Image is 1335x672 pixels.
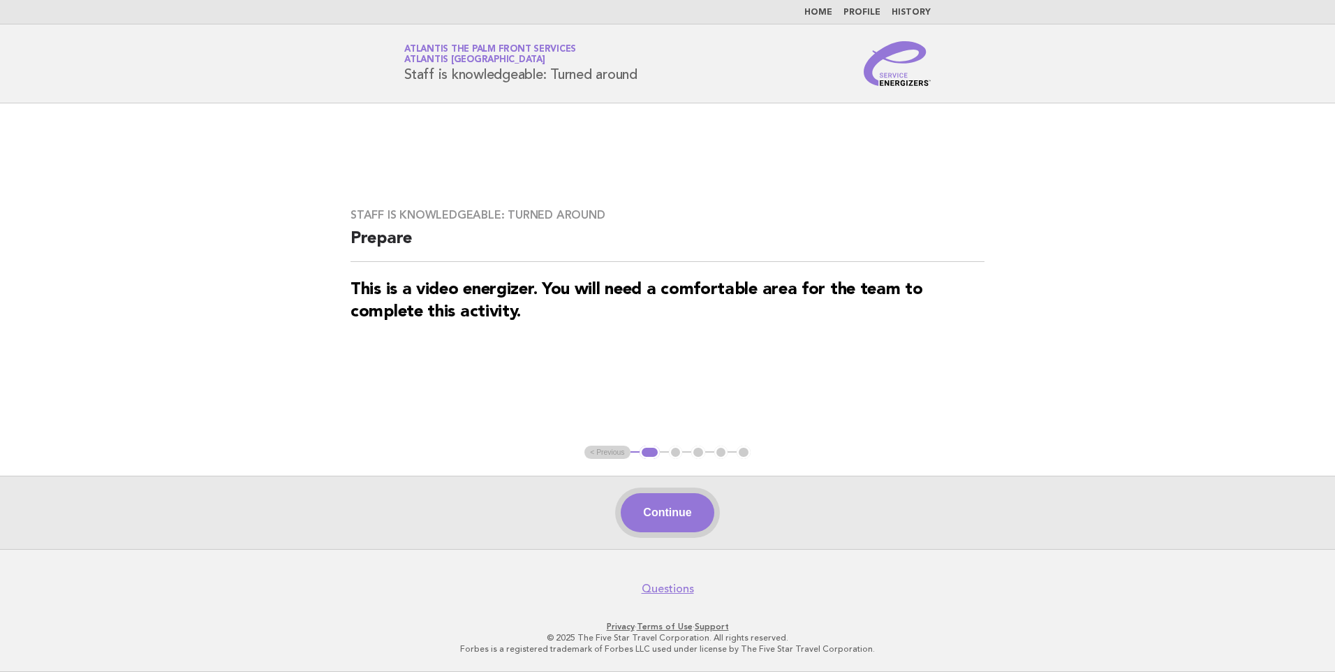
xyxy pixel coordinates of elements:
[843,8,880,17] a: Profile
[240,632,1095,643] p: © 2025 The Five Star Travel Corporation. All rights reserved.
[892,8,931,17] a: History
[804,8,832,17] a: Home
[621,493,714,532] button: Continue
[404,45,637,82] h1: Staff is knowledgeable: Turned around
[240,621,1095,632] p: · ·
[607,622,635,631] a: Privacy
[240,643,1095,655] p: Forbes is a registered trademark of Forbes LLC used under license by The Five Star Travel Corpora...
[404,56,545,65] span: Atlantis [GEOGRAPHIC_DATA]
[864,41,931,86] img: Service Energizers
[640,446,660,460] button: 1
[351,228,984,262] h2: Prepare
[351,208,984,222] h3: Staff is knowledgeable: Turned around
[351,282,923,321] strong: This is a video energizer. You will need a comfortable area for the team to complete this activity.
[637,622,693,631] a: Terms of Use
[404,45,576,64] a: Atlantis The Palm Front ServicesAtlantis [GEOGRAPHIC_DATA]
[695,622,729,631] a: Support
[642,582,694,596] a: Questions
